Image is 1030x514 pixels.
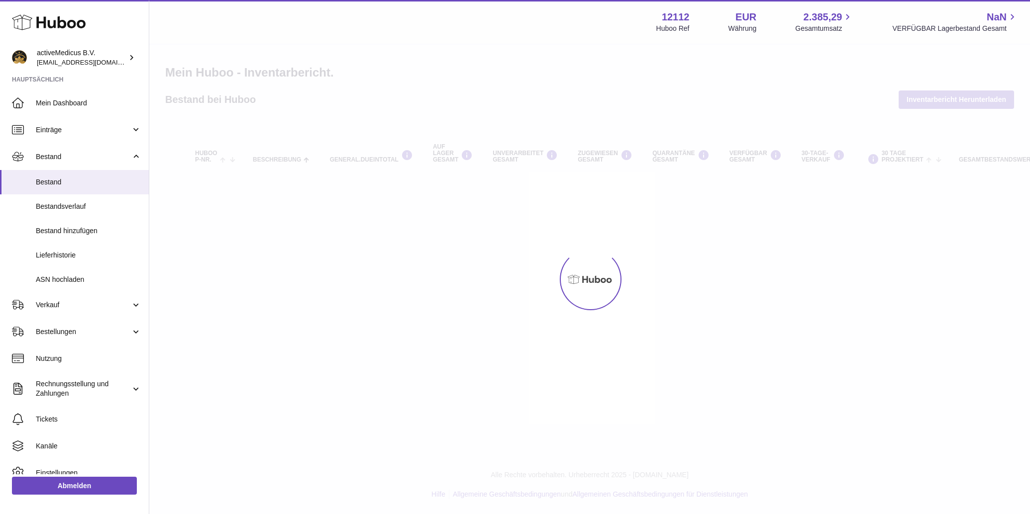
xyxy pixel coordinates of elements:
[804,10,842,24] span: 2.385,29
[36,202,141,211] span: Bestandsverlauf
[735,10,756,24] strong: EUR
[662,10,690,24] strong: 12112
[36,354,141,363] span: Nutzung
[892,24,1018,33] span: VERFÜGBAR Lagerbestand Gesamt
[36,415,141,424] span: Tickets
[36,300,131,310] span: Verkauf
[37,58,146,66] span: [EMAIL_ADDRESS][DOMAIN_NAME]
[36,468,141,478] span: Einstellungen
[12,477,137,495] a: Abmelden
[36,441,141,451] span: Kanäle
[36,251,141,260] span: Lieferhistorie
[37,48,126,67] div: activeMedicus B.V.
[36,125,131,135] span: Einträge
[987,10,1007,24] span: NaN
[12,50,27,65] img: info@activemedicus.com
[728,24,757,33] div: Währung
[36,177,141,187] span: Bestand
[795,10,853,33] a: 2.385,29 Gesamtumsatz
[36,226,141,236] span: Bestand hinzufügen
[656,24,690,33] div: Huboo Ref
[795,24,853,33] span: Gesamtumsatz
[36,379,131,398] span: Rechnungsstellung und Zahlungen
[36,98,141,108] span: Mein Dashboard
[36,152,131,162] span: Bestand
[36,275,141,284] span: ASN hochladen
[892,10,1018,33] a: NaN VERFÜGBAR Lagerbestand Gesamt
[36,327,131,337] span: Bestellungen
